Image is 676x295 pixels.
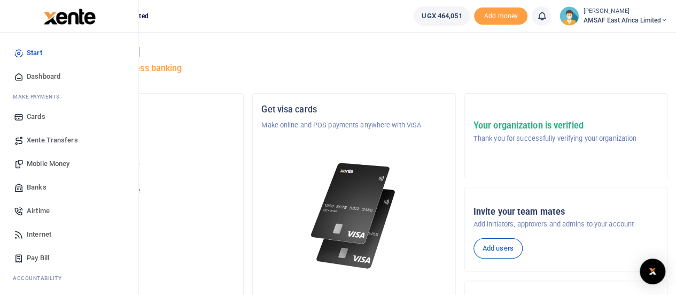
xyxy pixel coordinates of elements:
[640,259,665,284] div: Open Intercom Messenger
[473,133,636,144] p: Thank you for successfully verifying your organization
[27,48,42,58] span: Start
[50,146,235,156] h5: Account
[50,104,235,115] h5: Organization
[473,207,658,217] h5: Invite your team mates
[9,223,130,246] a: Internet
[473,238,523,259] a: Add users
[261,120,446,131] p: Make online and POS payments anywhere with VISA
[44,9,96,25] img: logo-large
[27,206,50,216] span: Airtime
[50,199,235,209] h5: UGX 464,051
[583,7,667,16] small: [PERSON_NAME]
[50,185,235,196] p: Your current account balance
[27,135,78,146] span: Xente Transfers
[473,219,658,230] p: Add initiators, approvers and admins to your account
[9,176,130,199] a: Banks
[414,6,470,26] a: UGX 464,051
[9,199,130,223] a: Airtime
[9,88,130,105] li: M
[27,229,51,240] span: Internet
[409,6,474,26] li: Wallet ballance
[9,152,130,176] a: Mobile Money
[9,128,130,152] a: Xente Transfers
[9,105,130,128] a: Cards
[43,12,96,20] a: logo-small logo-large logo-large
[27,71,60,82] span: Dashboard
[9,246,130,270] a: Pay Bill
[474,11,527,19] a: Add money
[50,162,235,172] p: AMSAF East Africa Limited
[27,182,46,193] span: Banks
[308,156,400,276] img: xente-_physical_cards.png
[261,104,446,115] h5: Get visa cards
[583,16,667,25] span: AMSAF East Africa Limited
[9,270,130,286] li: Ac
[27,111,45,122] span: Cards
[27,158,69,169] span: Mobile Money
[18,93,60,101] span: ake Payments
[50,120,235,131] p: Asili Farms Masindi Limited
[422,11,462,21] span: UGX 464,051
[41,63,667,74] h5: Welcome to better business banking
[9,41,130,65] a: Start
[560,6,667,26] a: profile-user [PERSON_NAME] AMSAF East Africa Limited
[560,6,579,26] img: profile-user
[21,274,61,282] span: countability
[9,65,130,88] a: Dashboard
[473,120,636,131] h5: Your organization is verified
[474,7,527,25] span: Add money
[27,253,49,263] span: Pay Bill
[474,7,527,25] li: Toup your wallet
[41,46,667,58] h4: Hello [PERSON_NAME]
